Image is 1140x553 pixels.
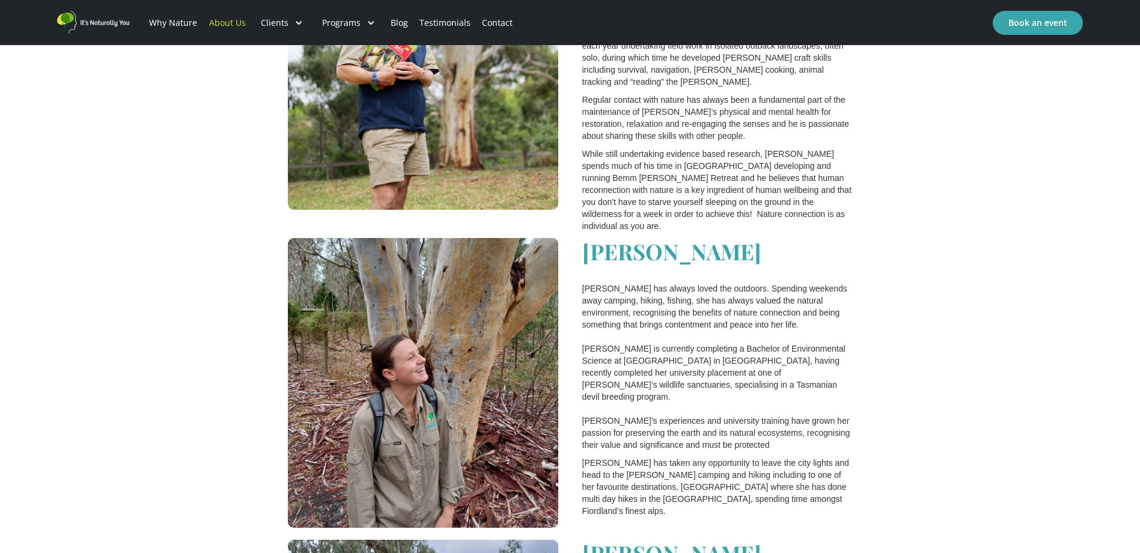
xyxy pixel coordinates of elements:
[993,11,1083,35] a: Book an event
[322,17,361,29] div: Programs
[144,2,203,43] a: Why Nature
[582,148,853,232] p: While still undertaking evidence based research, [PERSON_NAME] spends much of his time in [GEOGRA...
[312,2,385,43] div: Programs
[251,2,312,43] div: Clients
[477,2,519,43] a: Contact
[582,283,853,451] p: [PERSON_NAME] has always loved the outdoors. Spending weekends away camping, hiking, fishing, she...
[203,2,251,43] a: About Us
[385,2,413,43] a: Blog
[582,28,853,88] p: As an ecologist for over 15 years [PERSON_NAME] spent many months each year undertaking field wor...
[413,2,476,43] a: Testimonials
[582,238,853,264] h1: [PERSON_NAME]
[57,11,129,34] a: home
[261,17,288,29] div: Clients
[582,94,853,142] p: Regular contact with nature has always been a fundamental part of the maintenance of [PERSON_NAME...
[582,457,853,517] p: [PERSON_NAME] has taken any opportunity to leave the city lights and head to the [PERSON_NAME] ca...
